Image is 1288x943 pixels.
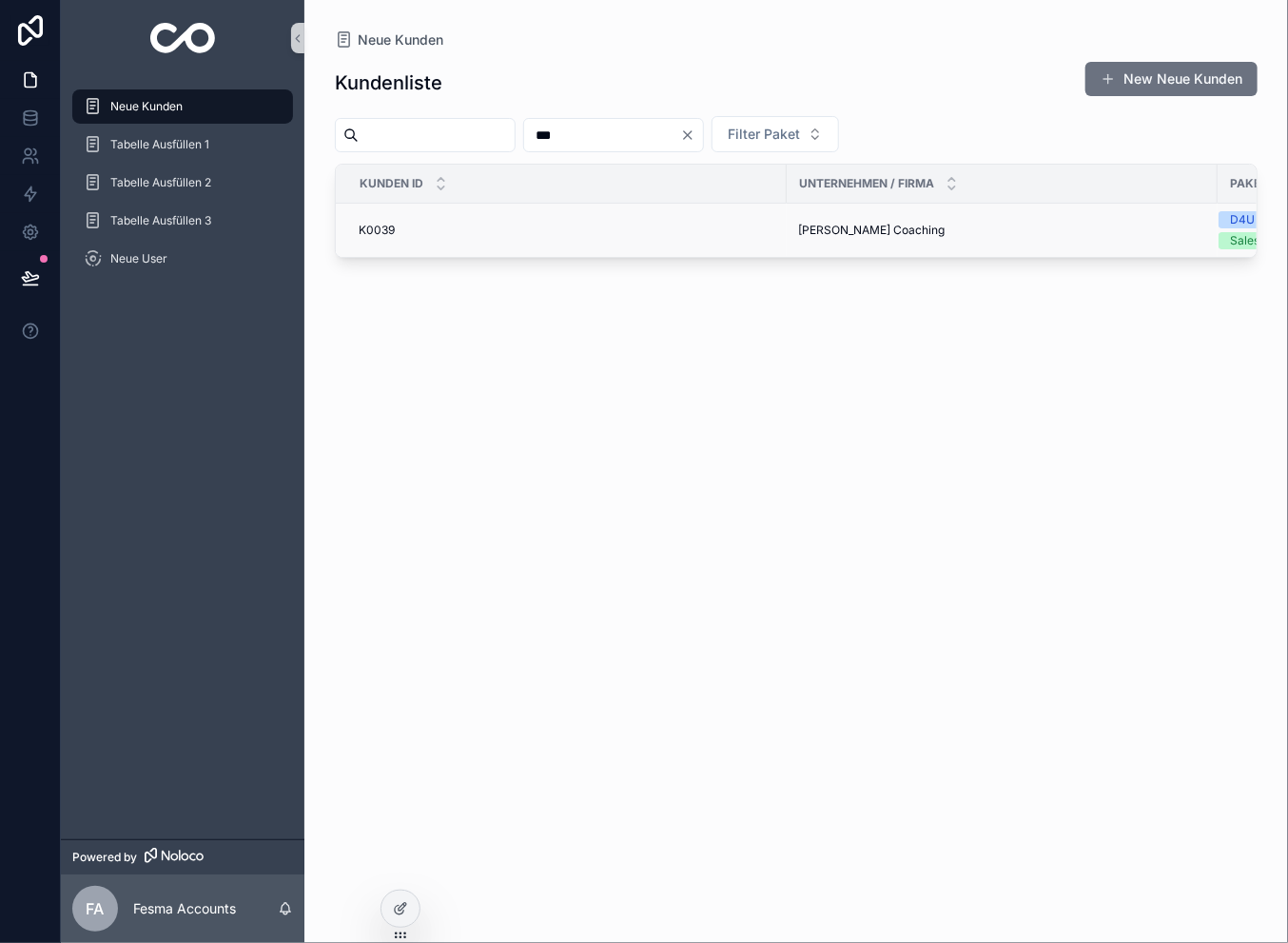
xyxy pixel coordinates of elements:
[61,76,304,301] div: scrollable content
[110,137,209,152] span: Tabelle Ausfüllen 1
[712,116,839,152] button: Select Button
[61,839,304,874] a: Powered by
[110,99,183,114] span: Neue Kunden
[1230,176,1268,191] span: Paket
[1085,62,1258,96] button: New Neue Kunden
[110,213,211,228] span: Tabelle Ausfüllen 3
[680,128,703,143] button: Clear
[72,850,137,865] span: Powered by
[87,897,105,920] span: FA
[359,223,395,238] span: K0039
[72,89,293,124] a: Neue Kunden
[799,176,934,191] span: Unternehmen / Firma
[72,128,293,162] a: Tabelle Ausfüllen 1
[150,23,216,53] img: App logo
[110,251,167,266] span: Neue User
[728,125,800,144] span: Filter Paket
[72,204,293,238] a: Tabelle Ausfüllen 3
[72,166,293,200] a: Tabelle Ausfüllen 2
[798,223,1206,238] a: [PERSON_NAME] Coaching
[358,30,443,49] span: Neue Kunden
[335,30,443,49] a: Neue Kunden
[1230,211,1255,228] div: D4U
[360,176,423,191] span: Kunden ID
[798,223,945,238] span: [PERSON_NAME] Coaching
[72,242,293,276] a: Neue User
[133,899,236,918] p: Fesma Accounts
[335,69,442,96] h1: Kundenliste
[359,223,775,238] a: K0039
[110,175,211,190] span: Tabelle Ausfüllen 2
